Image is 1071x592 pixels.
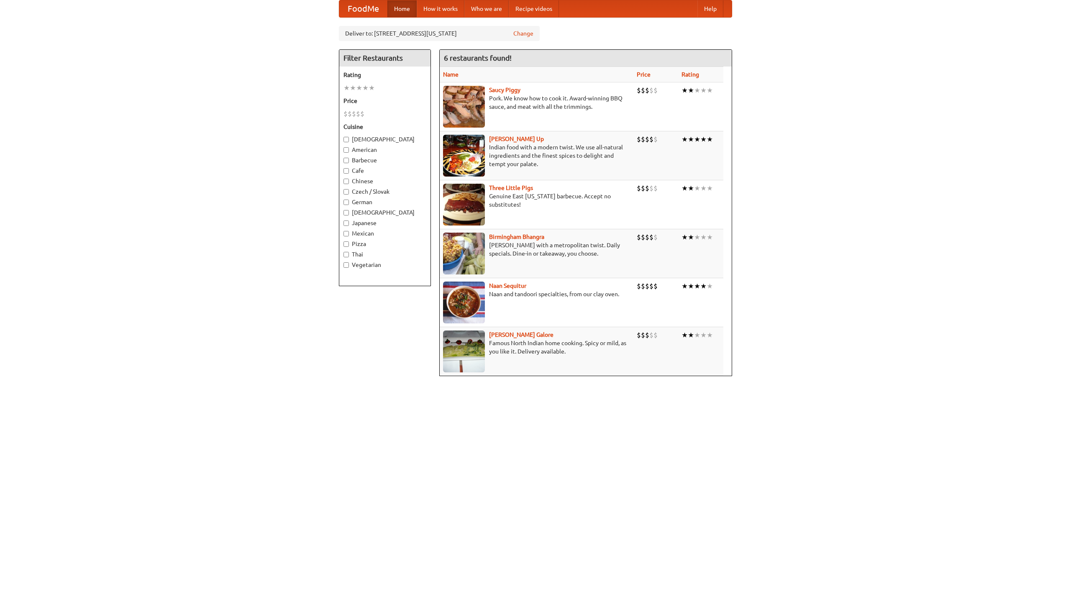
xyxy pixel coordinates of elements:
[343,123,426,131] h5: Cuisine
[343,158,349,163] input: Barbecue
[649,135,653,144] li: $
[645,135,649,144] li: $
[343,219,426,227] label: Japanese
[641,135,645,144] li: $
[489,233,544,240] a: Birmingham Bhangra
[489,185,533,191] a: Three Little Pigs
[653,135,658,144] li: $
[343,200,349,205] input: German
[641,86,645,95] li: $
[694,135,700,144] li: ★
[688,86,694,95] li: ★
[343,109,348,118] li: $
[707,135,713,144] li: ★
[443,94,630,111] p: Pork. We know how to cook it. Award-winning BBQ sauce, and meat with all the trimmings.
[339,26,540,41] div: Deliver to: [STREET_ADDRESS][US_STATE]
[700,86,707,95] li: ★
[641,233,645,242] li: $
[444,54,512,62] ng-pluralize: 6 restaurants found!
[443,71,459,78] a: Name
[649,282,653,291] li: $
[700,233,707,242] li: ★
[637,71,651,78] a: Price
[700,331,707,340] li: ★
[653,184,658,193] li: $
[343,240,426,248] label: Pizza
[697,0,723,17] a: Help
[417,0,464,17] a: How it works
[641,331,645,340] li: $
[694,184,700,193] li: ★
[653,233,658,242] li: $
[443,290,630,298] p: Naan and tandoori specialties, from our clay oven.
[489,136,544,142] b: [PERSON_NAME] Up
[637,184,641,193] li: $
[356,83,362,92] li: ★
[343,189,349,195] input: Czech / Slovak
[443,339,630,356] p: Famous North Indian home cooking. Spicy or mild, as you like it. Delivery available.
[645,184,649,193] li: $
[682,331,688,340] li: ★
[369,83,375,92] li: ★
[637,331,641,340] li: $
[443,192,630,209] p: Genuine East [US_STATE] barbecue. Accept no substitutes!
[339,50,430,67] h4: Filter Restaurants
[348,109,352,118] li: $
[694,233,700,242] li: ★
[360,109,364,118] li: $
[700,184,707,193] li: ★
[682,282,688,291] li: ★
[343,241,349,247] input: Pizza
[443,233,485,274] img: bhangra.jpg
[356,109,360,118] li: $
[489,87,520,93] b: Saucy Piggy
[343,261,426,269] label: Vegetarian
[489,282,526,289] a: Naan Sequitur
[443,241,630,258] p: [PERSON_NAME] with a metropolitan twist. Daily specials. Dine-in or takeaway, you choose.
[645,331,649,340] li: $
[653,282,658,291] li: $
[343,71,426,79] h5: Rating
[637,282,641,291] li: $
[343,208,426,217] label: [DEMOGRAPHIC_DATA]
[443,143,630,168] p: Indian food with a modern twist. We use all-natural ingredients and the finest spices to delight ...
[343,187,426,196] label: Czech / Slovak
[688,184,694,193] li: ★
[682,86,688,95] li: ★
[641,282,645,291] li: $
[343,83,350,92] li: ★
[443,282,485,323] img: naansequitur.jpg
[682,135,688,144] li: ★
[682,71,699,78] a: Rating
[343,229,426,238] label: Mexican
[645,86,649,95] li: $
[343,220,349,226] input: Japanese
[387,0,417,17] a: Home
[343,177,426,185] label: Chinese
[700,282,707,291] li: ★
[688,135,694,144] li: ★
[649,233,653,242] li: $
[707,233,713,242] li: ★
[707,184,713,193] li: ★
[641,184,645,193] li: $
[362,83,369,92] li: ★
[649,86,653,95] li: $
[513,29,533,38] a: Change
[649,184,653,193] li: $
[339,0,387,17] a: FoodMe
[707,282,713,291] li: ★
[694,282,700,291] li: ★
[688,233,694,242] li: ★
[682,184,688,193] li: ★
[343,250,426,259] label: Thai
[443,135,485,177] img: curryup.jpg
[443,184,485,226] img: littlepigs.jpg
[682,233,688,242] li: ★
[489,331,553,338] a: [PERSON_NAME] Galore
[700,135,707,144] li: ★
